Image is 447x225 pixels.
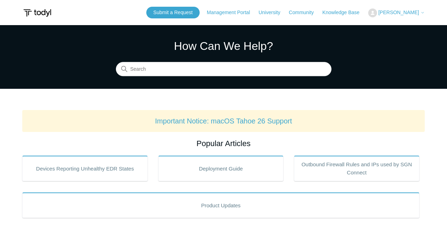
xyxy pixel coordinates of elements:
[116,62,331,76] input: Search
[155,117,292,125] a: Important Notice: macOS Tahoe 26 Support
[158,156,284,181] a: Deployment Guide
[22,192,419,218] a: Product Updates
[289,9,321,16] a: Community
[259,9,287,16] a: University
[116,37,331,54] h1: How Can We Help?
[22,6,52,19] img: Todyl Support Center Help Center home page
[368,8,425,17] button: [PERSON_NAME]
[22,156,148,181] a: Devices Reporting Unhealthy EDR States
[294,156,419,181] a: Outbound Firewall Rules and IPs used by SGN Connect
[146,7,200,18] a: Submit a Request
[207,9,257,16] a: Management Portal
[22,138,425,149] h2: Popular Articles
[322,9,366,16] a: Knowledge Base
[378,10,419,15] span: [PERSON_NAME]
